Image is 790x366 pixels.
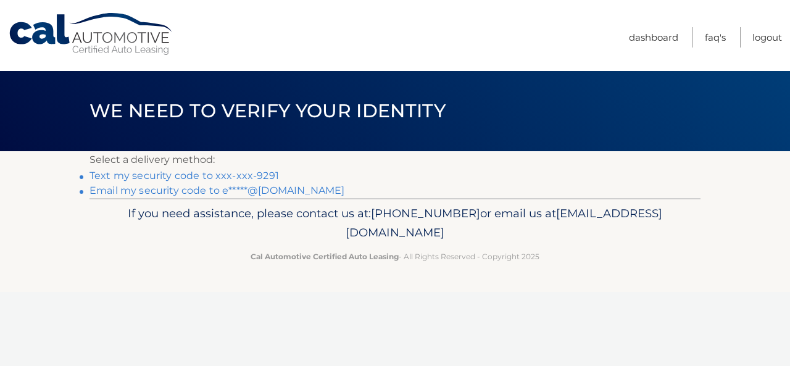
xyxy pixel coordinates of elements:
[89,151,701,168] p: Select a delivery method:
[98,204,692,243] p: If you need assistance, please contact us at: or email us at
[89,170,279,181] a: Text my security code to xxx-xxx-9291
[629,27,678,48] a: Dashboard
[752,27,782,48] a: Logout
[89,185,344,196] a: Email my security code to e*****@[DOMAIN_NAME]
[89,99,446,122] span: We need to verify your identity
[98,250,692,263] p: - All Rights Reserved - Copyright 2025
[705,27,726,48] a: FAQ's
[8,12,175,56] a: Cal Automotive
[371,206,480,220] span: [PHONE_NUMBER]
[251,252,399,261] strong: Cal Automotive Certified Auto Leasing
